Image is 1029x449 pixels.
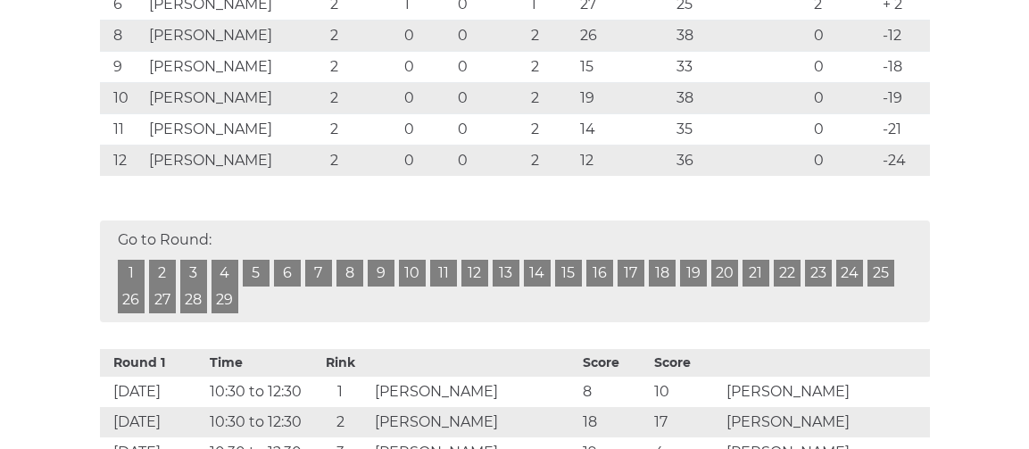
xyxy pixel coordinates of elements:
td: 0 [400,52,453,83]
a: 13 [493,260,519,287]
td: 35 [672,114,809,146]
td: 2 [527,83,576,114]
td: 10:30 to 12:30 [205,377,311,407]
a: 1 [118,260,145,287]
a: 22 [774,260,801,287]
td: 8 [100,21,145,52]
a: 18 [649,260,676,287]
div: Go to Round: [100,220,930,322]
td: 10:30 to 12:30 [205,407,311,437]
td: 0 [809,83,878,114]
td: 2 [326,52,399,83]
a: 11 [430,260,457,287]
td: 11 [100,114,145,146]
td: [PERSON_NAME] [145,52,326,83]
td: 2 [326,21,399,52]
a: 26 [118,287,145,313]
td: 0 [809,21,878,52]
td: 0 [400,83,453,114]
td: 19 [576,83,672,114]
td: 26 [576,21,672,52]
td: 0 [453,83,527,114]
a: 17 [618,260,644,287]
td: 12 [100,146,145,177]
a: 9 [368,260,394,287]
td: -24 [878,146,930,177]
a: 27 [149,287,176,313]
td: 0 [400,21,453,52]
a: 24 [836,260,863,287]
a: 21 [743,260,769,287]
td: [PERSON_NAME] [370,377,578,407]
td: 14 [576,114,672,146]
td: [PERSON_NAME] [722,407,930,437]
td: 2 [311,407,371,437]
a: 16 [586,260,613,287]
td: 2 [527,52,576,83]
th: Round 1 [100,349,205,377]
td: 2 [527,114,576,146]
a: 3 [180,260,207,287]
td: -21 [878,114,930,146]
td: 0 [453,52,527,83]
a: 29 [212,287,238,313]
a: 20 [711,260,738,287]
td: 38 [672,21,809,52]
td: 2 [326,114,399,146]
td: 0 [400,114,453,146]
a: 14 [524,260,551,287]
td: 36 [672,146,809,177]
a: 12 [461,260,488,287]
td: 1 [311,377,371,407]
a: 15 [555,260,582,287]
td: 10 [650,377,721,407]
td: 2 [326,83,399,114]
th: Rink [311,349,371,377]
a: 28 [180,287,207,313]
a: 8 [336,260,363,287]
td: 8 [578,377,650,407]
td: [PERSON_NAME] [145,114,326,146]
a: 5 [243,260,270,287]
td: 0 [809,52,878,83]
td: 0 [809,146,878,177]
a: 7 [305,260,332,287]
td: 17 [650,407,721,437]
td: 10 [100,83,145,114]
td: [PERSON_NAME] [370,407,578,437]
td: 0 [809,114,878,146]
td: 2 [527,21,576,52]
td: [PERSON_NAME] [722,377,930,407]
td: 38 [672,83,809,114]
th: Time [205,349,311,377]
a: 19 [680,260,707,287]
td: -18 [878,52,930,83]
th: Score [650,349,721,377]
td: 15 [576,52,672,83]
td: 9 [100,52,145,83]
td: 18 [578,407,650,437]
a: 6 [274,260,301,287]
td: [DATE] [100,377,205,407]
a: 23 [805,260,832,287]
td: 33 [672,52,809,83]
td: [PERSON_NAME] [145,83,326,114]
td: -12 [878,21,930,52]
td: 2 [527,146,576,177]
a: 10 [399,260,426,287]
td: 0 [453,114,527,146]
th: Score [578,349,650,377]
td: 2 [326,146,399,177]
a: 2 [149,260,176,287]
td: 0 [453,21,527,52]
a: 25 [867,260,894,287]
td: [PERSON_NAME] [145,21,326,52]
td: 0 [400,146,453,177]
td: -19 [878,83,930,114]
td: [DATE] [100,407,205,437]
td: [PERSON_NAME] [145,146,326,177]
a: 4 [212,260,238,287]
td: 12 [576,146,672,177]
td: 0 [453,146,527,177]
